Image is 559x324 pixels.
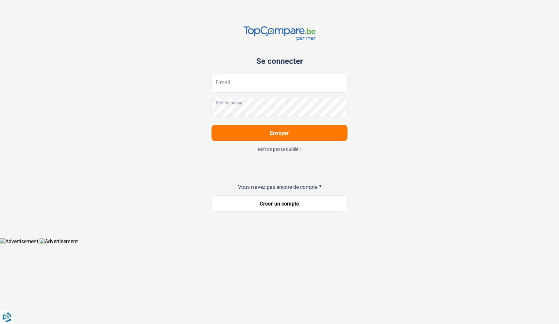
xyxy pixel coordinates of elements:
[40,238,78,244] img: Advertisement
[212,57,347,66] div: Se connecter
[244,26,315,41] img: TopCompare.be
[212,184,347,190] div: Vous n'avez pas encore de compte ?
[212,146,347,152] button: Mot de passe oublié ?
[212,125,347,141] button: Envoyer
[270,130,289,136] span: Envoyer
[212,195,347,212] button: Créer un compte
